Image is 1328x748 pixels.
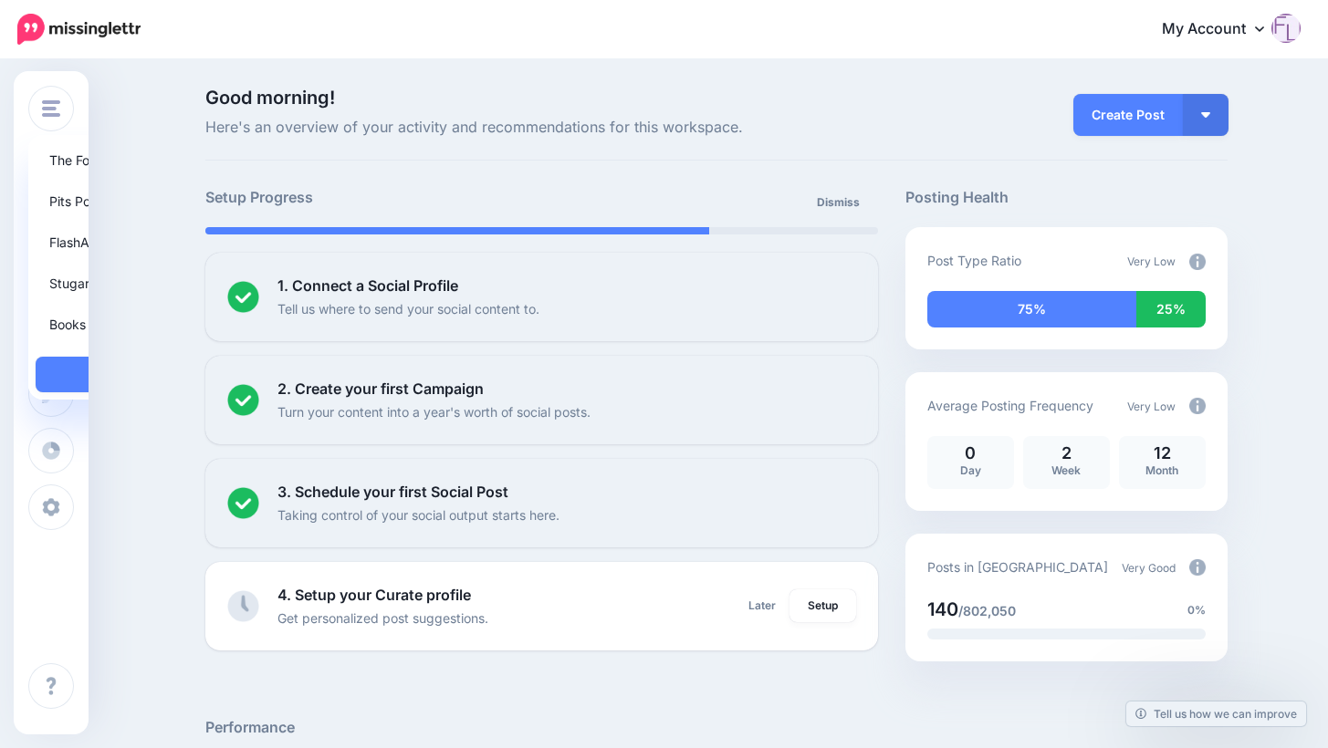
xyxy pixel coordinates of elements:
img: info-circle-grey.png [1189,254,1206,270]
p: 2 [1032,445,1101,462]
a: Setup [789,589,856,622]
b: 3. Schedule your first Social Post [277,483,508,501]
img: menu.png [42,100,60,117]
span: Week [1051,463,1081,477]
a: Add Workspace [36,357,247,392]
a: Pits Pots and Patios [36,183,247,219]
span: Very Low [1127,400,1176,413]
p: 0 [936,445,1005,462]
a: The Foot Care Group [36,142,247,178]
a: Dismiss [806,186,871,219]
img: arrow-down-white.png [1201,112,1210,118]
b: 1. Connect a Social Profile [277,276,458,295]
div: 25% of your posts in the last 30 days were manually created (i.e. were not from Drip Campaigns or... [1136,291,1206,327]
p: Taking control of your social output starts here. [277,504,559,525]
img: info-circle-grey.png [1189,559,1206,576]
img: checked-circle.png [227,487,259,519]
a: Books Gin and Sausage Rolls [36,306,247,342]
span: Very Good [1122,561,1176,575]
img: checked-circle.png [227,384,259,416]
span: /802,050 [958,603,1016,618]
a: Stugardens Design [36,265,247,301]
img: Missinglettr [17,14,141,45]
p: Posts in [GEOGRAPHIC_DATA] [927,556,1108,577]
p: Post Type Ratio [927,250,1021,271]
h5: Posting Health [905,186,1228,209]
p: Average Posting Frequency [927,395,1093,416]
img: checked-circle.png [227,281,259,313]
a: Tell us how we can improve [1126,701,1306,726]
b: 2. Create your first Campaign [277,379,484,398]
img: info-circle-grey.png [1189,398,1206,414]
a: My Account [1144,7,1301,52]
b: 4. Setup your Curate profile [277,586,471,604]
a: Create Post [1073,94,1183,136]
h5: Setup Progress [205,186,541,209]
img: clock-grey.png [227,590,259,622]
span: Good morning! [205,87,335,109]
span: Very Low [1127,255,1176,268]
a: Later [737,589,787,622]
p: Tell us where to send your social content to. [277,298,539,319]
div: 75% of your posts in the last 30 days have been from Drip Campaigns [927,291,1136,327]
span: 140 [927,598,958,620]
p: Turn your content into a year's worth of social posts. [277,401,591,422]
a: FlashAcademy [36,224,247,260]
span: Day [960,463,981,477]
span: 0% [1187,601,1206,619]
p: Get personalized post suggestions. [277,608,488,629]
p: 12 [1128,445,1197,462]
span: Here's an overview of your activity and recommendations for this workspace. [205,116,878,140]
span: Month [1145,463,1178,477]
h5: Performance [205,716,1228,739]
